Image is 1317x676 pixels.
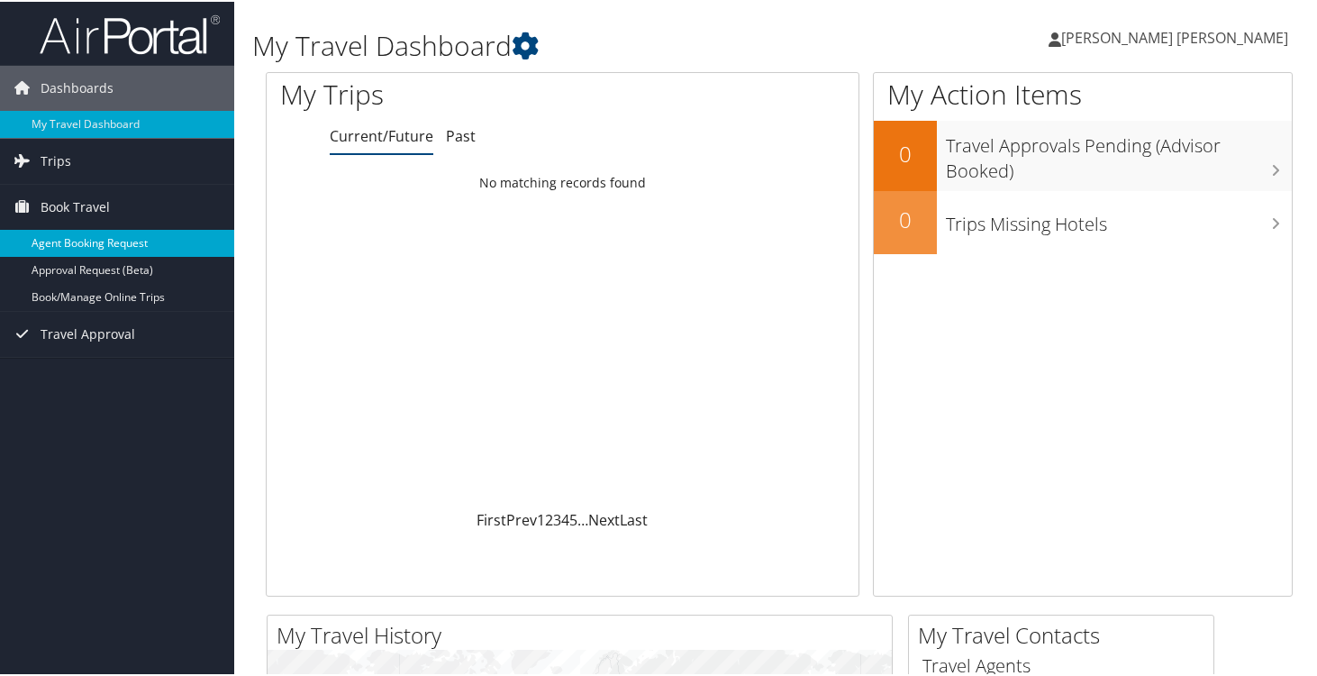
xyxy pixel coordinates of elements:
h2: 0 [874,203,937,233]
a: 3 [553,508,561,528]
a: 0Trips Missing Hotels [874,189,1292,252]
h3: Trips Missing Hotels [946,201,1292,235]
h3: Travel Approvals Pending (Advisor Booked) [946,123,1292,182]
a: 0Travel Approvals Pending (Advisor Booked) [874,119,1292,188]
a: 2 [545,508,553,528]
a: Past [446,124,476,144]
a: Last [620,508,648,528]
span: Travel Approval [41,310,135,355]
span: Book Travel [41,183,110,228]
img: airportal-logo.png [40,12,220,54]
a: 1 [537,508,545,528]
span: … [577,508,588,528]
a: [PERSON_NAME] [PERSON_NAME] [1049,9,1306,63]
a: First [477,508,506,528]
h2: 0 [874,137,937,168]
h2: My Travel Contacts [918,618,1213,649]
a: Next [588,508,620,528]
span: Trips [41,137,71,182]
h1: My Trips [280,74,598,112]
td: No matching records found [267,165,858,197]
a: Prev [506,508,537,528]
span: [PERSON_NAME] [PERSON_NAME] [1061,26,1288,46]
h1: My Travel Dashboard [252,25,955,63]
a: 5 [569,508,577,528]
h2: My Travel History [277,618,892,649]
h1: My Action Items [874,74,1292,112]
a: 4 [561,508,569,528]
a: Current/Future [330,124,433,144]
span: Dashboards [41,64,114,109]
